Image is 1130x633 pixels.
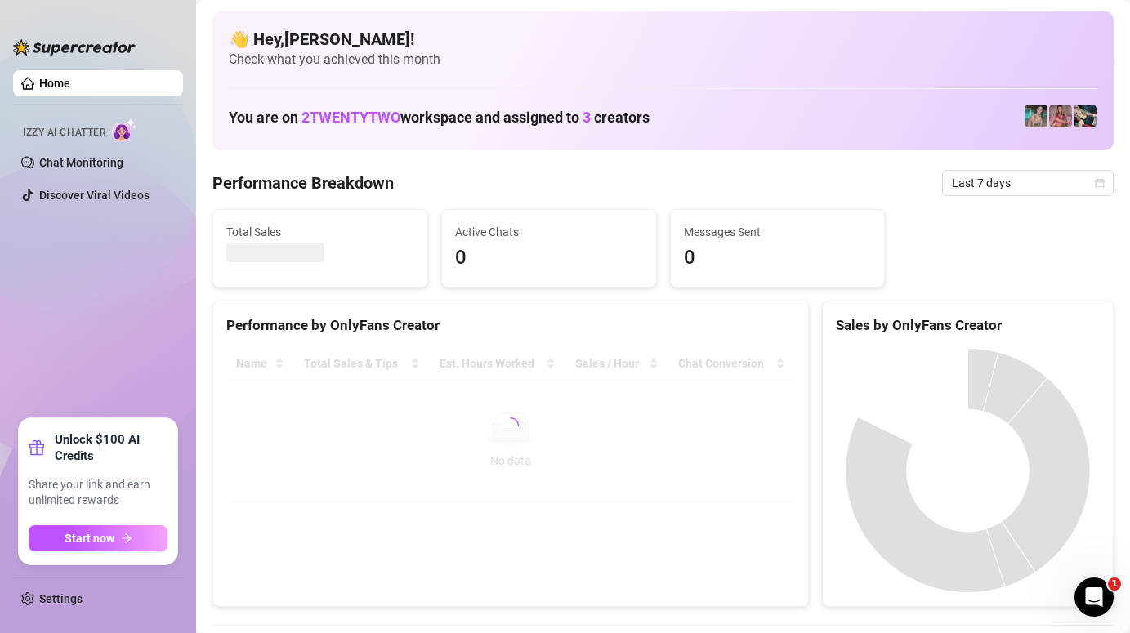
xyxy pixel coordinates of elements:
strong: Unlock $100 AI Credits [55,431,167,464]
span: arrow-right [121,533,132,544]
span: Active Chats [455,223,643,241]
div: Performance by OnlyFans Creator [226,314,795,337]
img: logo-BBDzfeDw.svg [13,39,136,56]
div: Sales by OnlyFans Creator [836,314,1100,337]
span: calendar [1095,178,1105,188]
a: Chat Monitoring [39,156,123,169]
span: 0 [455,243,643,274]
span: Last 7 days [952,171,1104,195]
span: 0 [684,243,872,274]
span: Share your link and earn unlimited rewards [29,477,167,509]
span: loading [501,416,520,435]
a: Discover Viral Videos [39,189,150,202]
h1: You are on workspace and assigned to creators [229,109,650,127]
h4: Performance Breakdown [212,172,394,194]
span: 2TWENTYTWO [301,109,400,126]
span: Messages Sent [684,223,872,241]
span: Total Sales [226,223,414,241]
img: AI Chatter [112,118,137,142]
img: MJaee (VIP) [1025,105,1047,127]
span: gift [29,439,45,456]
img: Tabby (VIP) [1049,105,1072,127]
span: 1 [1108,577,1121,591]
span: Check what you achieved this month [229,51,1097,69]
a: Home [39,77,70,90]
img: Tabby (Free) [1074,105,1097,127]
span: Izzy AI Chatter [23,125,105,140]
span: 3 [583,109,591,126]
iframe: Intercom live chat [1074,577,1114,617]
h4: 👋 Hey, [PERSON_NAME] ! [229,28,1097,51]
button: Start nowarrow-right [29,525,167,551]
a: Settings [39,592,83,605]
span: Start now [65,532,114,545]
